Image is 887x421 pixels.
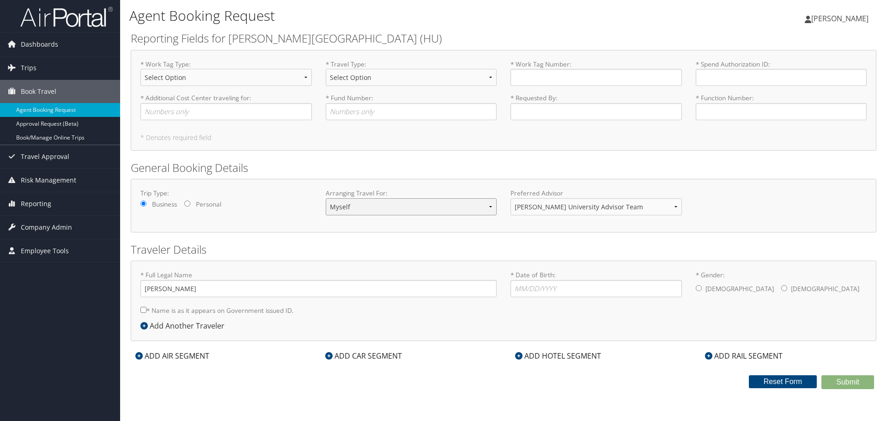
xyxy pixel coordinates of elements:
h1: Agent Booking Request [129,6,628,25]
div: ADD CAR SEGMENT [321,350,407,361]
input: * Gender:[DEMOGRAPHIC_DATA][DEMOGRAPHIC_DATA] [696,285,702,291]
span: Employee Tools [21,239,69,262]
h2: General Booking Details [131,160,876,176]
input: * Requested By: [510,103,682,120]
input: * Work Tag Number: [510,69,682,86]
span: [PERSON_NAME] [811,13,869,24]
span: Risk Management [21,169,76,192]
label: Business [152,200,177,209]
label: * Requested By : [510,93,682,120]
label: * Spend Authorization ID : [696,60,867,86]
h2: Reporting Fields for [PERSON_NAME][GEOGRAPHIC_DATA] (HU) [131,31,876,46]
input: * Date of Birth: [510,280,682,297]
h2: Traveler Details [131,242,876,257]
label: [DEMOGRAPHIC_DATA] [705,280,774,298]
a: [PERSON_NAME] [805,5,878,32]
input: * Function Number: [696,103,867,120]
label: * Fund Number : [326,93,497,120]
select: * Travel Type: [326,69,497,86]
input: * Fund Number: [326,103,497,120]
label: Arranging Travel For: [326,189,497,198]
label: Personal [196,200,221,209]
label: Preferred Advisor [510,189,682,198]
div: Add Another Traveler [140,320,229,331]
input: * Gender:[DEMOGRAPHIC_DATA][DEMOGRAPHIC_DATA] [781,285,787,291]
label: * Additional Cost Center traveling for : [140,93,312,120]
input: * Spend Authorization ID: [696,69,867,86]
select: * Work Tag Type: [140,69,312,86]
label: * Work Tag Number : [510,60,682,86]
input: * Name is as it appears on Government issued ID. [140,307,146,313]
div: ADD RAIL SEGMENT [700,350,787,361]
span: Trips [21,56,36,79]
label: * Full Legal Name [140,270,497,297]
span: Company Admin [21,216,72,239]
span: Reporting [21,192,51,215]
button: Reset Form [749,375,817,388]
span: Travel Approval [21,145,69,168]
h5: * Denotes required field [140,134,867,141]
label: [DEMOGRAPHIC_DATA] [791,280,859,298]
span: Dashboards [21,33,58,56]
label: * Work Tag Type : [140,60,312,93]
input: * Full Legal Name [140,280,497,297]
label: * Name is as it appears on Government issued ID. [140,302,294,319]
img: airportal-logo.png [20,6,113,28]
div: ADD HOTEL SEGMENT [510,350,606,361]
button: Submit [821,375,874,389]
label: Trip Type: [140,189,312,198]
label: * Travel Type : [326,60,497,93]
label: * Gender: [696,270,867,298]
label: * Function Number : [696,93,867,120]
input: * Additional Cost Center traveling for: [140,103,312,120]
label: * Date of Birth: [510,270,682,297]
span: Book Travel [21,80,56,103]
div: ADD AIR SEGMENT [131,350,214,361]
